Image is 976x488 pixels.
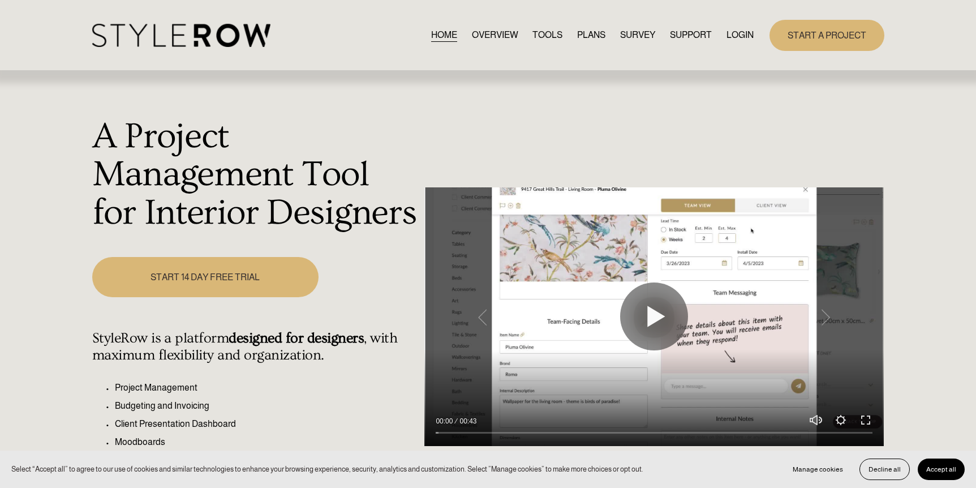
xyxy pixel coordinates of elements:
[620,282,688,350] button: Play
[229,330,364,346] strong: designed for designers
[115,399,419,413] p: Budgeting and Invoicing
[431,28,457,43] a: HOME
[92,257,319,297] a: START 14 DAY FREE TRIAL
[859,459,910,480] button: Decline all
[92,24,270,47] img: StyleRow
[115,417,419,431] p: Client Presentation Dashboard
[793,465,843,473] span: Manage cookies
[769,20,884,51] a: START A PROJECT
[670,28,712,42] span: SUPPORT
[92,330,419,364] h4: StyleRow is a platform , with maximum flexibility and organization.
[670,28,712,43] a: folder dropdown
[918,459,965,480] button: Accept all
[577,28,605,43] a: PLANS
[926,465,956,473] span: Accept all
[115,381,419,395] p: Project Management
[532,28,562,43] a: TOOLS
[455,416,479,427] div: Duration
[620,28,655,43] a: SURVEY
[115,435,419,449] p: Moodboards
[472,28,518,43] a: OVERVIEW
[784,459,852,480] button: Manage cookies
[868,465,901,473] span: Decline all
[436,429,872,436] input: Seek
[92,118,419,233] h1: A Project Management Tool for Interior Designers
[11,464,643,474] p: Select “Accept all” to agree to our use of cookies and similar technologies to enhance your brows...
[436,416,455,427] div: Current time
[726,28,754,43] a: LOGIN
